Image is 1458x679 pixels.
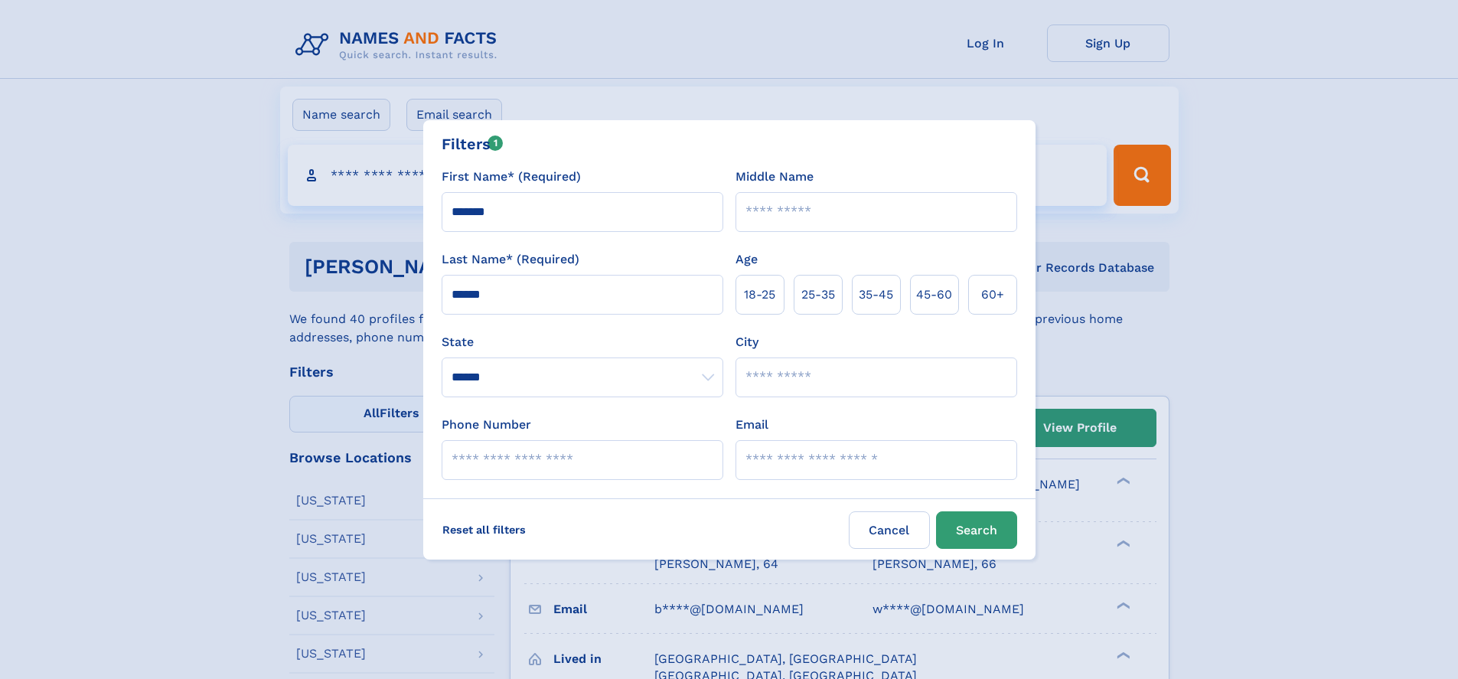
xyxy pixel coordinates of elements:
label: Middle Name [736,168,814,186]
div: Filters [442,132,504,155]
button: Search [936,511,1017,549]
label: Last Name* (Required) [442,250,579,269]
span: 18‑25 [744,286,775,304]
span: 45‑60 [916,286,952,304]
span: 35‑45 [859,286,893,304]
label: Phone Number [442,416,531,434]
span: 25‑35 [801,286,835,304]
label: Email [736,416,768,434]
label: First Name* (Required) [442,168,581,186]
label: Reset all filters [432,511,536,548]
label: State [442,333,723,351]
span: 60+ [981,286,1004,304]
label: Age [736,250,758,269]
label: City [736,333,758,351]
label: Cancel [849,511,930,549]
